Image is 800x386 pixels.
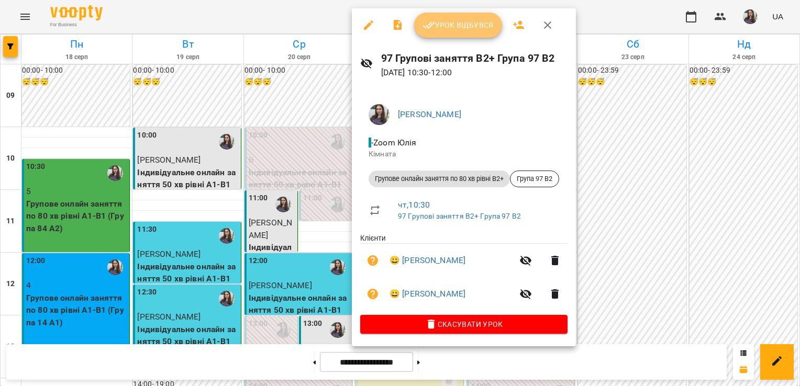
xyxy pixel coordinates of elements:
[369,174,510,184] span: Групове онлайн заняття по 80 хв рівні В2+
[369,138,419,147] span: - Zoom Юлія
[390,254,465,267] a: 😀 [PERSON_NAME]
[369,318,559,331] span: Скасувати Урок
[360,248,385,273] button: Візит ще не сплачено. Додати оплату?
[381,50,568,66] h6: 97 Групові заняття В2+ Група 97 В2
[360,315,568,334] button: Скасувати Урок
[390,288,465,300] a: 😀 [PERSON_NAME]
[398,212,521,220] a: 97 Групові заняття В2+ Група 97 В2
[423,19,494,31] span: Урок відбувся
[398,200,430,210] a: чт , 10:30
[369,104,390,125] img: ca1374486191da6fb8238bd749558ac4.jpeg
[510,171,559,187] div: Група 97 В2
[360,233,568,314] ul: Клієнти
[369,149,559,160] p: Кімната
[510,174,559,184] span: Група 97 В2
[381,66,568,79] p: [DATE] 10:30 - 12:00
[398,109,461,119] a: [PERSON_NAME]
[360,281,385,306] button: Візит ще не сплачено. Додати оплату?
[414,13,502,38] button: Урок відбувся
